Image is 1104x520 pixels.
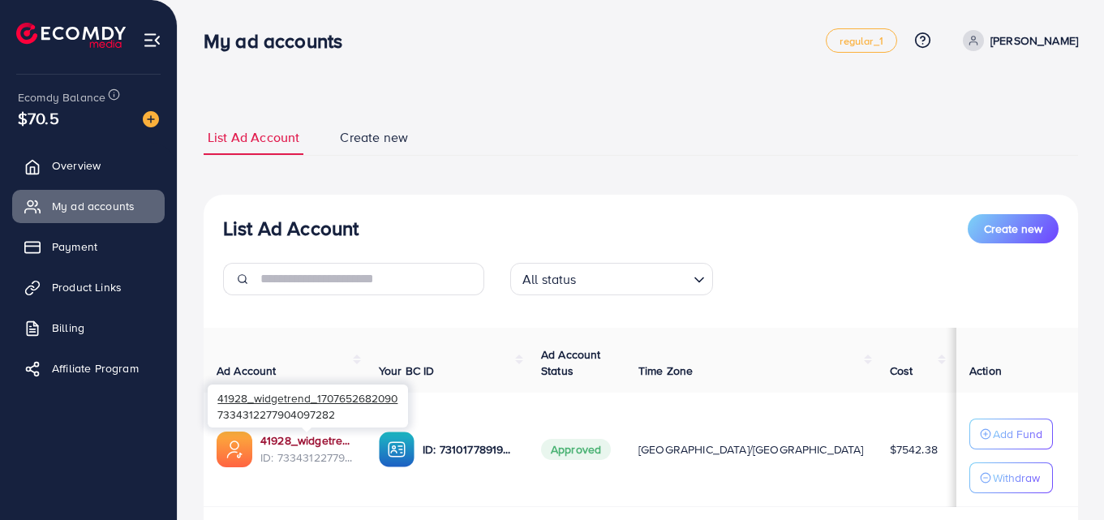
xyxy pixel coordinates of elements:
p: ID: 7310177891982245890 [423,440,515,459]
span: Ad Account Status [541,346,601,379]
button: Withdraw [969,462,1053,493]
a: 41928_widgetrend_1707652682090 [260,432,353,449]
img: logo [16,23,126,48]
h3: List Ad Account [223,217,359,240]
span: My ad accounts [52,198,135,214]
h3: My ad accounts [204,29,355,53]
div: Search for option [510,263,713,295]
span: All status [519,268,580,291]
span: [GEOGRAPHIC_DATA]/[GEOGRAPHIC_DATA] [638,441,864,458]
p: Add Fund [993,424,1042,444]
span: Overview [52,157,101,174]
span: 41928_widgetrend_1707652682090 [217,390,397,406]
span: Ecomdy Balance [18,89,105,105]
span: $7542.38 [890,441,938,458]
span: Approved [541,439,611,460]
span: Ad Account [217,363,277,379]
span: regular_1 [840,36,883,46]
span: Create new [984,221,1042,237]
span: ID: 7334312277904097282 [260,449,353,466]
a: regular_1 [826,28,896,53]
span: Affiliate Program [52,360,139,376]
img: ic-ba-acc.ded83a64.svg [379,432,415,467]
a: Payment [12,230,165,263]
button: Create new [968,214,1059,243]
span: Action [969,363,1002,379]
span: Create new [340,128,408,147]
span: Billing [52,320,84,336]
p: Withdraw [993,468,1040,488]
img: ic-ads-acc.e4c84228.svg [217,432,252,467]
a: Affiliate Program [12,352,165,385]
iframe: Chat [1035,447,1092,508]
a: Overview [12,149,165,182]
span: Time Zone [638,363,693,379]
p: [PERSON_NAME] [990,31,1078,50]
img: image [143,111,159,127]
span: Payment [52,239,97,255]
img: menu [143,31,161,49]
button: Add Fund [969,419,1053,449]
span: Cost [890,363,913,379]
span: Product Links [52,279,122,295]
a: [PERSON_NAME] [956,30,1078,51]
span: List Ad Account [208,128,299,147]
span: Your BC ID [379,363,435,379]
span: $70.5 [18,106,59,130]
input: Search for option [582,264,687,291]
a: Billing [12,312,165,344]
div: 7334312277904097282 [208,385,408,428]
a: Product Links [12,271,165,303]
a: My ad accounts [12,190,165,222]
